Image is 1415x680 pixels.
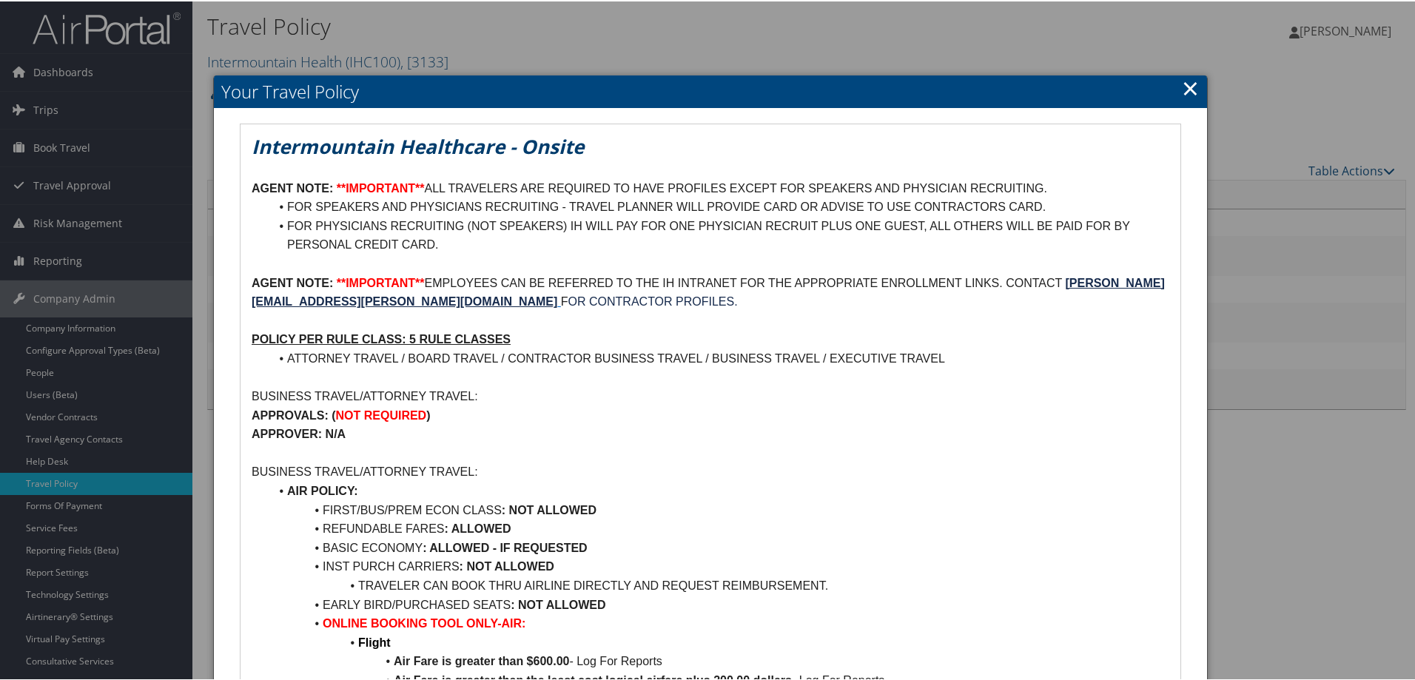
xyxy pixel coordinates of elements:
[269,215,1169,253] li: FOR PHYSICIANS RECRUITING (NOT SPEAKERS) IH WILL PAY FOR ONE PHYSICIAN RECRUIT PLUS ONE GUEST, AL...
[252,178,1169,197] p: ALL TRAVELERS ARE REQUIRED TO HAVE PROFILES EXCEPT FOR SPEAKERS AND PHYSICIAN RECRUITING.
[269,348,1169,367] li: ATTORNEY TRAVEL / BOARD TRAVEL / CONTRACTOR BUSINESS TRAVEL / BUSINESS TRAVEL / EXECUTIVE TRAVEL
[336,408,427,420] strong: NOT REQUIRED
[252,426,346,439] strong: APPROVER: N/A
[323,616,525,628] strong: ONLINE BOOKING TOOL ONLY-AIR:
[423,540,588,553] strong: : ALLOWED - IF REQUESTED
[287,483,358,496] strong: AIR POLICY:
[269,594,1169,613] li: EARLY BIRD/PURCHASED SEATS
[460,559,554,571] strong: : NOT ALLOWED
[1182,72,1199,101] a: Close
[568,294,738,306] span: OR CONTRACTOR PROFILES.
[252,461,1169,480] p: BUSINESS TRAVEL/ATTORNEY TRAVEL:
[511,597,605,610] strong: : NOT ALLOWED
[252,181,333,193] strong: AGENT NOTE:
[269,518,1169,537] li: REFUNDABLE FARES
[252,408,329,420] strong: APPROVALS:
[509,502,597,515] strong: NOT ALLOWED
[269,499,1169,519] li: FIRST/BUS/PREM ECON CLASS
[252,386,1169,405] p: BUSINESS TRAVEL/ATTORNEY TRAVEL:
[502,502,505,515] strong: :
[269,575,1169,594] li: TRAVELER CAN BOOK THRU AIRLINE DIRECTLY AND REQUEST REIMBURSEMENT.
[332,408,335,420] strong: (
[252,331,511,344] u: POLICY PER RULE CLASS: 5 RULE CLASSES
[358,635,391,647] strong: Flight
[252,275,333,288] strong: AGENT NOTE:
[214,74,1207,107] h2: Your Travel Policy
[269,556,1169,575] li: INST PURCH CARRIERS
[269,537,1169,556] li: BASIC ECONOMY
[394,653,569,666] strong: Air Fare is greater than $600.00
[426,408,430,420] strong: )
[252,272,1169,310] p: EMPLOYEES CAN BE REFERRED TO THE IH INTRANET FOR THE APPROPRIATE ENROLLMENT LINKS. CONTACT F
[269,650,1169,670] li: - Log For Reports
[269,196,1169,215] li: FOR SPEAKERS AND PHYSICIANS RECRUITING - TRAVEL PLANNER WILL PROVIDE CARD OR ADVISE TO USE CONTRA...
[252,132,584,158] em: Intermountain Healthcare - Onsite
[444,521,511,533] strong: : ALLOWED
